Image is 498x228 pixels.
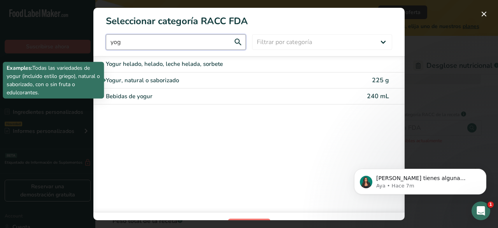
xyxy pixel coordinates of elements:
[342,152,498,207] iframe: Intercom notifications mensaje
[367,92,389,101] span: 240 mL
[7,64,32,72] b: Examples:
[487,201,494,208] span: 1
[106,76,327,85] div: Yogur, natural o saborizado
[472,201,490,220] iframe: Intercom live chat
[7,64,100,97] p: Todas las variedades de yogur (incluido estilo griego), natural o saborizado, con o sin fruta o e...
[93,8,405,28] h1: Seleccionar categoría RACC FDA
[372,76,389,85] span: 225 g
[106,34,246,50] input: Escribe aquí para comenzar a buscar..
[106,92,327,101] div: Bebidas de yogur
[106,60,223,69] p: Yogur helado, helado, leche helada, sorbete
